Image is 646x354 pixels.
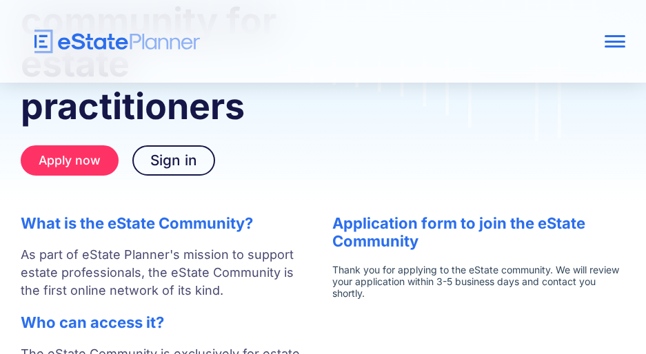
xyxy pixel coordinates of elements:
[21,214,305,232] h2: What is the eState Community?
[21,30,505,54] a: home
[132,145,215,176] a: Sign in
[21,145,119,176] a: Apply now
[21,246,305,300] p: As part of eState Planner's mission to support estate professionals, the eState Community is the ...
[332,264,625,299] iframe: Form 0
[332,214,625,250] h2: Application form to join the eState Community
[21,313,305,331] h2: Who can access it?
